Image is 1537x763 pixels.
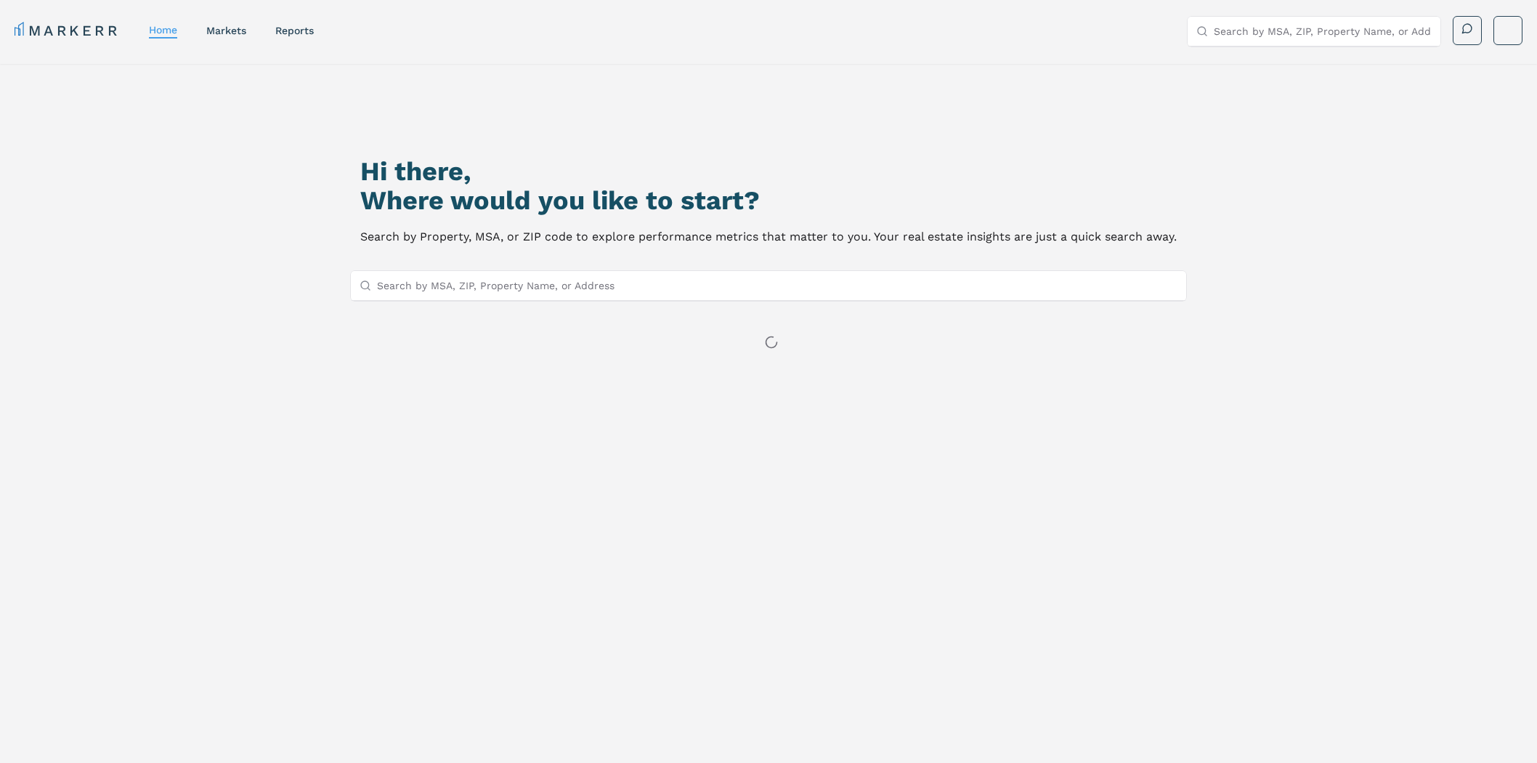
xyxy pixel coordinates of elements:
[206,25,246,36] a: markets
[1214,17,1432,46] input: Search by MSA, ZIP, Property Name, or Address
[377,271,1177,300] input: Search by MSA, ZIP, Property Name, or Address
[360,227,1177,247] p: Search by Property, MSA, or ZIP code to explore performance metrics that matter to you. Your real...
[15,20,120,41] a: MARKERR
[360,157,1177,186] h1: Hi there,
[149,24,177,36] a: home
[275,25,314,36] a: reports
[360,186,1177,215] h2: Where would you like to start?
